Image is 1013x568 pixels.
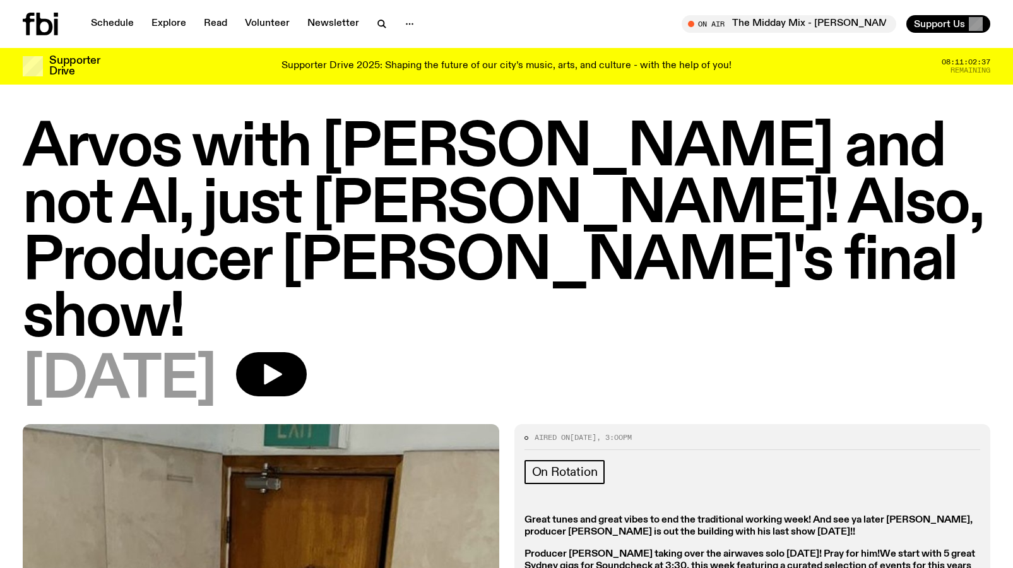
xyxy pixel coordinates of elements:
span: , 3:00pm [596,432,632,442]
a: Read [196,15,235,33]
button: Support Us [906,15,990,33]
a: On Rotation [524,460,605,484]
a: Schedule [83,15,141,33]
span: [DATE] [570,432,596,442]
a: Volunteer [237,15,297,33]
a: Explore [144,15,194,33]
span: 08:11:02:37 [942,59,990,66]
button: On AirThe Midday Mix - [PERSON_NAME] [682,15,896,33]
span: On Rotation [532,465,598,479]
p: Supporter Drive 2025: Shaping the future of our city’s music, arts, and culture - with the help o... [281,61,732,72]
span: [DATE] [23,352,216,409]
strong: Great tunes and great vibes to end the traditional working week! And see ya later [PERSON_NAME], ... [524,515,973,537]
span: Aired on [535,432,570,442]
span: Support Us [914,18,965,30]
span: Remaining [951,67,990,74]
a: Newsletter [300,15,367,33]
h1: Arvos with [PERSON_NAME] and not Al, just [PERSON_NAME]! Also, Producer [PERSON_NAME]'s final show! [23,120,990,347]
h3: Supporter Drive [49,56,100,77]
